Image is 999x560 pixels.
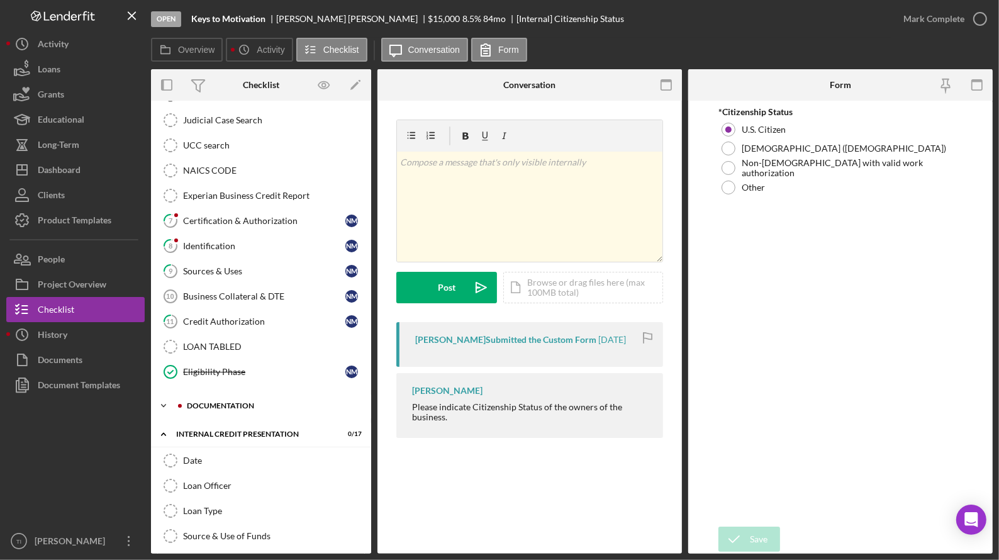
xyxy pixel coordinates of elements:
div: Judicial Case Search [183,115,364,125]
button: Long-Term [6,132,145,157]
div: [PERSON_NAME] [31,529,113,557]
a: 10Business Collateral & DTENM [157,284,365,309]
label: Overview [178,45,215,55]
b: Keys to Motivation [191,14,265,24]
label: Non-[DEMOGRAPHIC_DATA] with valid work authorization [742,158,959,178]
div: Conversation [503,80,555,90]
div: UCC search [183,140,364,150]
button: Post [396,272,497,303]
div: Form [830,80,851,90]
div: N M [345,240,358,252]
div: 8.5 % [462,14,481,24]
div: documentation [187,402,355,410]
button: Grants [6,82,145,107]
div: Save [750,527,767,552]
div: Grants [38,82,64,110]
time: 2025-09-04 10:42 [598,335,626,345]
div: Checklist [243,80,279,90]
label: Activity [257,45,284,55]
div: [PERSON_NAME] [412,386,483,396]
a: Loan Type [157,498,365,524]
tspan: 9 [169,267,173,275]
div: Please indicate Citizenship Status of the owners of the business. [412,402,650,422]
button: Product Templates [6,208,145,233]
button: Form [471,38,527,62]
button: Documents [6,347,145,372]
button: People [6,247,145,272]
a: Document Templates [6,372,145,398]
button: Activity [6,31,145,57]
button: Loans [6,57,145,82]
button: History [6,322,145,347]
div: LOAN TABLED [183,342,364,352]
div: N M [345,366,358,378]
a: 7Certification & AuthorizationNM [157,208,365,233]
button: Dashboard [6,157,145,182]
div: Source & Use of Funds [183,531,364,541]
text: TI [16,538,22,545]
label: [DEMOGRAPHIC_DATA] ([DEMOGRAPHIC_DATA]) [742,143,946,154]
div: Open Intercom Messenger [956,505,986,535]
label: Conversation [408,45,460,55]
a: Source & Use of Funds [157,524,365,549]
div: Loan Officer [183,481,364,491]
tspan: 11 [167,317,174,325]
div: Certification & Authorization [183,216,345,226]
div: Educational [38,107,84,135]
button: Clients [6,182,145,208]
a: Judicial Case Search [157,108,365,133]
div: Post [438,272,455,303]
div: N M [345,215,358,227]
tspan: 8 [169,242,172,250]
button: Checklist [6,297,145,322]
button: Save [718,527,780,552]
a: Eligibility PhaseNM [157,359,365,384]
div: Dashboard [38,157,81,186]
div: N M [345,265,358,277]
div: N M [345,290,358,303]
button: Project Overview [6,272,145,297]
tspan: 7 [169,216,173,225]
div: NAICS CODE [183,165,364,176]
div: Business Collateral & DTE [183,291,345,301]
div: Activity [38,31,69,60]
div: 84 mo [483,14,506,24]
a: UCC search [157,133,365,158]
div: *Citizenship Status [718,107,962,117]
label: U.S. Citizen [742,125,786,135]
a: LOAN TABLED [157,334,365,359]
div: Checklist [38,297,74,325]
a: Loan Officer [157,473,365,498]
div: [PERSON_NAME] Submitted the Custom Form [415,335,596,345]
div: [Internal] Citizenship Status [516,14,624,24]
tspan: 10 [166,293,174,300]
div: N M [345,315,358,328]
div: Product Templates [38,208,111,236]
button: Mark Complete [891,6,993,31]
a: NAICS CODE [157,158,365,183]
div: Internal Credit Presentation [176,430,330,438]
div: Sources & Uses [183,266,345,276]
button: Educational [6,107,145,132]
div: Credit Authorization [183,316,345,327]
div: Documents [38,347,82,376]
div: Long-Term [38,132,79,160]
div: Project Overview [38,272,106,300]
div: Date [183,456,364,466]
button: Checklist [296,38,367,62]
div: Mark Complete [903,6,964,31]
label: Form [498,45,519,55]
div: [PERSON_NAME] [PERSON_NAME] [276,14,428,24]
